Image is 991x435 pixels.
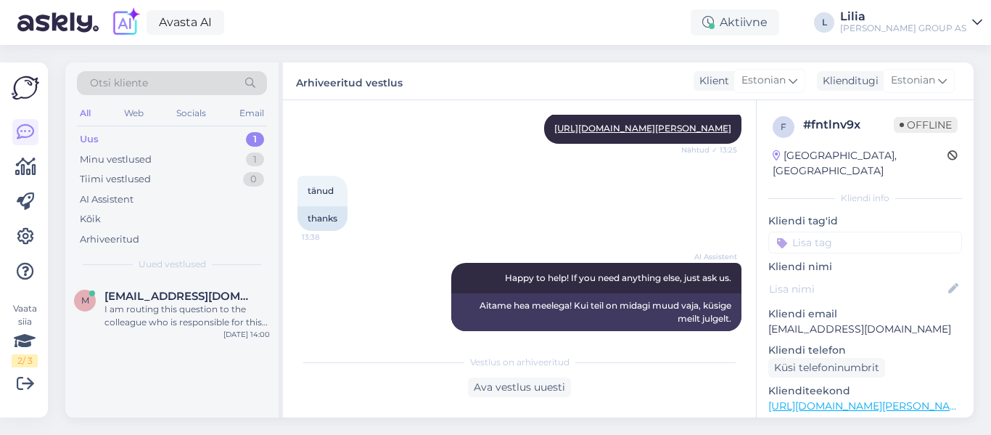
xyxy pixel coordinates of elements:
div: 2 / 3 [12,354,38,367]
p: Kliendi telefon [768,343,962,358]
a: [URL][DOMAIN_NAME][PERSON_NAME] [554,123,731,134]
div: 1 [246,132,264,147]
div: Arhiveeritud [80,232,139,247]
span: Offline [894,117,958,133]
span: Happy to help! If you need anything else, just ask us. [505,272,731,283]
div: Uus [80,132,99,147]
div: Vaata siia [12,302,38,367]
div: AI Assistent [80,192,133,207]
span: Estonian [741,73,786,89]
input: Lisa tag [768,232,962,253]
p: [EMAIL_ADDRESS][DOMAIN_NAME] [768,322,962,337]
div: Küsi telefoninumbrit [768,358,885,378]
span: Otsi kliente [90,76,148,91]
div: Email [237,104,267,123]
div: Aitame hea meelega! Kui teil on midagi muud vaja, küsige meilt julgelt. [451,293,741,331]
p: Kliendi nimi [768,259,962,275]
input: Lisa nimi [769,281,945,297]
p: Klienditeekond [768,383,962,399]
div: Klienditugi [817,73,879,89]
div: # fntlnv9x [803,116,894,134]
span: AI Assistent [683,251,737,262]
span: 13:38 [302,232,356,243]
div: Kliendi info [768,192,962,205]
div: thanks [297,206,348,231]
div: Socials [173,104,209,123]
img: explore-ai [110,7,141,38]
div: Aktiivne [691,9,779,36]
span: Estonian [891,73,935,89]
span: Vestlus on arhiveeritud [470,356,569,369]
div: I am routing this question to the colleague who is responsible for this topic. The reply might ta... [104,303,270,329]
div: L [814,12,834,33]
div: 1 [246,153,264,167]
div: Tiimi vestlused [80,172,151,187]
span: Nähtud ✓ 13:25 [681,145,737,155]
img: Askly Logo [12,74,39,102]
a: Lilia[PERSON_NAME] GROUP AS [840,11,982,34]
div: [GEOGRAPHIC_DATA], [GEOGRAPHIC_DATA] [773,148,947,179]
div: Kõik [80,212,101,227]
p: Kliendi email [768,306,962,322]
div: Web [121,104,147,123]
label: Arhiveeritud vestlus [296,71,403,91]
span: Uued vestlused [139,258,206,271]
span: tänud [308,185,334,196]
p: Kliendi tag'id [768,214,962,229]
span: m [81,295,89,306]
span: f [781,121,786,132]
div: [DATE] 14:00 [223,329,270,340]
span: 13:38 [683,332,737,343]
div: [PERSON_NAME] GROUP AS [840,23,966,34]
div: Ava vestlus uuesti [468,378,571,397]
a: Avasta AI [147,10,224,35]
div: Lilia [840,11,966,23]
div: 0 [243,172,264,187]
div: Minu vestlused [80,153,152,167]
span: maie.sepp1946@gmail.com [104,290,255,303]
div: All [77,104,94,123]
a: [URL][DOMAIN_NAME][PERSON_NAME] [768,399,969,412]
div: Klient [694,73,729,89]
